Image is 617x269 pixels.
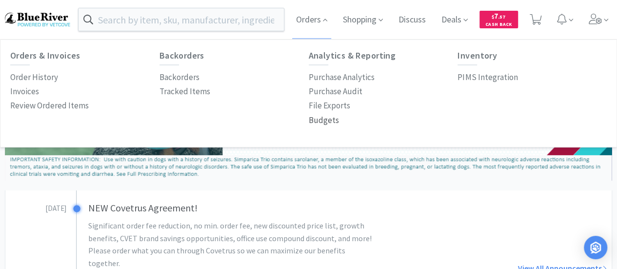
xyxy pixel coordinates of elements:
[309,70,375,84] a: Purchase Analytics
[309,114,339,127] p: Budgets
[10,99,89,112] p: Review Ordered Items
[10,85,39,98] p: Invoices
[159,85,210,98] p: Tracked Items
[492,14,494,20] span: $
[309,84,362,99] a: Purchase Audit
[88,200,410,216] h3: NEW Covetrus Agreement!
[10,84,39,99] a: Invoices
[79,8,284,31] input: Search by item, sku, manufacturer, ingredient, size...
[159,84,210,99] a: Tracked Items
[309,51,458,61] h6: Analytics & Reporting
[458,71,517,84] p: PIMS Integration
[159,71,199,84] p: Backorders
[479,6,518,33] a: $7.57Cash Back
[458,51,607,61] h6: Inventory
[10,71,58,84] p: Order History
[10,51,159,61] h6: Orders & Invoices
[485,22,512,28] span: Cash Back
[10,99,89,113] a: Review Ordered Items
[10,70,58,84] a: Order History
[498,14,505,20] span: . 57
[492,11,505,21] span: 7
[309,113,339,127] a: Budgets
[309,99,350,112] p: File Exports
[309,71,375,84] p: Purchase Analytics
[458,70,517,84] a: PIMS Integration
[159,51,309,61] h6: Backorders
[159,70,199,84] a: Backorders
[5,13,70,26] img: b17b0d86f29542b49a2f66beb9ff811a.png
[309,85,362,98] p: Purchase Audit
[584,236,607,259] div: Open Intercom Messenger
[5,200,66,214] h3: [DATE]
[309,99,350,113] a: File Exports
[395,16,430,24] a: Discuss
